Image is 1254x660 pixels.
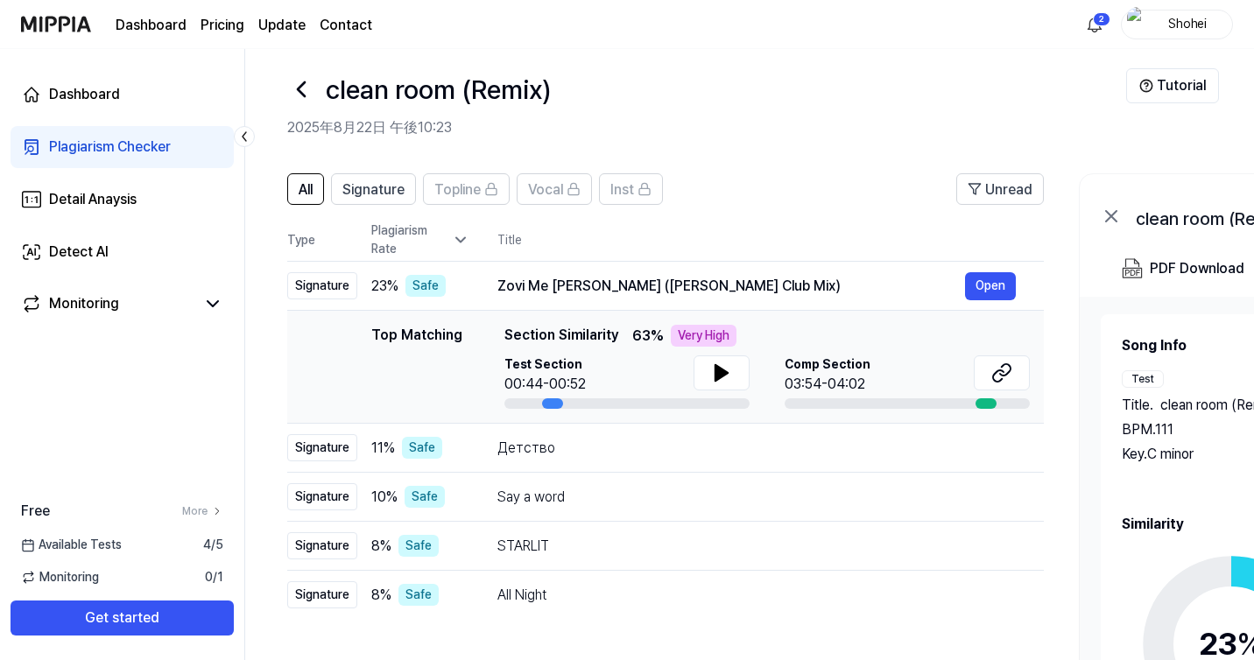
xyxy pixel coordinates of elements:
[287,434,357,461] div: Signature
[599,173,663,205] button: Inst
[371,276,398,297] span: 23 %
[49,137,171,158] div: Plagiarism Checker
[287,272,357,299] div: Signature
[371,536,391,557] span: 8 %
[342,179,405,200] span: Signature
[1121,10,1233,39] button: profileShohei
[1127,7,1148,42] img: profile
[11,74,234,116] a: Dashboard
[116,15,187,36] a: Dashboard
[320,15,372,36] a: Contact
[287,219,357,262] th: Type
[371,438,395,459] span: 11 %
[517,173,592,205] button: Vocal
[287,117,1126,138] h2: 2025年8月22日 午後10:23
[956,173,1044,205] button: Unread
[371,221,469,258] div: Plagiarism Rate
[11,600,234,635] button: Get started
[49,293,119,314] div: Monitoring
[497,438,1016,459] div: Детство
[504,374,586,395] div: 00:44-00:52
[985,179,1032,200] span: Unread
[405,275,446,297] div: Safe
[402,437,442,459] div: Safe
[21,293,195,314] a: Monitoring
[287,173,324,205] button: All
[423,173,510,205] button: Topline
[528,179,563,200] span: Vocal
[504,355,586,374] span: Test Section
[497,585,1016,606] div: All Night
[182,503,223,519] a: More
[398,535,439,557] div: Safe
[671,325,736,347] div: Very High
[11,179,234,221] a: Detail Anaysis
[371,325,462,409] div: Top Matching
[785,355,870,374] span: Comp Section
[497,276,965,297] div: Zovi Me [PERSON_NAME] ([PERSON_NAME] Club Mix)
[1126,68,1219,103] button: Tutorial
[1118,251,1248,286] button: PDF Download
[785,374,870,395] div: 03:54-04:02
[1139,79,1153,93] img: Help
[434,179,481,200] span: Topline
[371,487,398,508] span: 10 %
[201,15,244,36] a: Pricing
[497,487,1016,508] div: Say a word
[21,568,99,586] span: Monitoring
[497,219,1044,261] th: Title
[610,179,634,200] span: Inst
[299,179,313,200] span: All
[203,536,223,554] span: 4 / 5
[405,486,445,508] div: Safe
[1081,11,1109,39] button: 알림2
[205,568,223,586] span: 0 / 1
[21,536,122,554] span: Available Tests
[11,231,234,273] a: Detect AI
[1122,258,1143,279] img: PDF Download
[49,242,109,263] div: Detect AI
[497,536,1016,557] div: STARLIT
[258,15,306,36] a: Update
[1150,257,1244,280] div: PDF Download
[1122,395,1153,416] span: Title .
[965,272,1016,300] button: Open
[1153,14,1222,33] div: Shohei
[21,501,50,522] span: Free
[49,84,120,105] div: Dashboard
[1084,14,1105,35] img: 알림
[287,483,357,510] div: Signature
[504,325,618,347] span: Section Similarity
[1122,370,1164,388] div: Test
[287,532,357,559] div: Signature
[331,173,416,205] button: Signature
[632,326,664,347] span: 63 %
[49,189,137,210] div: Detail Anaysis
[326,70,551,109] h1: clean room (Remix)
[287,581,357,608] div: Signature
[398,584,439,606] div: Safe
[1093,12,1110,26] div: 2
[371,585,391,606] span: 8 %
[11,126,234,168] a: Plagiarism Checker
